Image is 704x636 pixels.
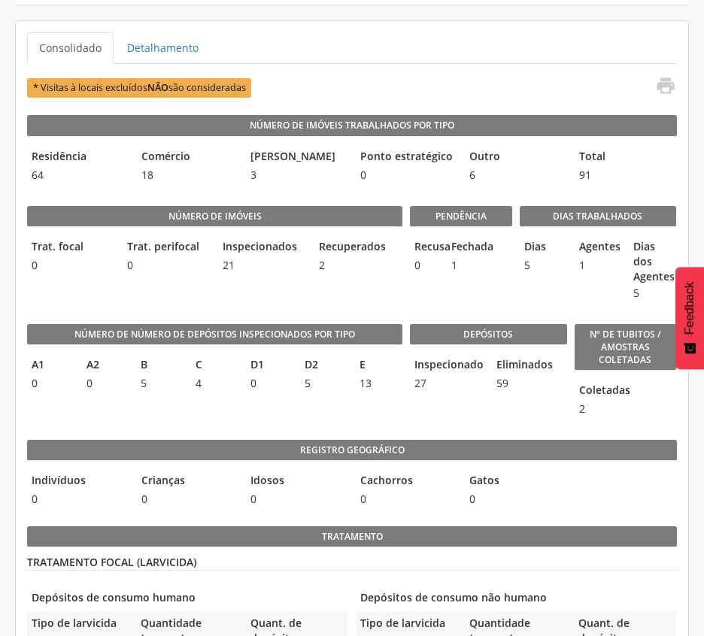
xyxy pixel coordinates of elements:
[27,78,251,97] span: * Visitas à locais excluídos são consideradas
[27,168,129,183] span: 64
[246,473,348,490] legend: Idosos
[465,149,567,166] legend: Outro
[115,32,211,64] a: Detalhamento
[356,492,458,507] span: 0
[27,526,677,547] legend: Tratamento
[27,239,115,256] legend: Trat. focal
[191,376,238,391] span: 4
[492,357,566,374] legend: Eliminados
[300,357,347,374] legend: D2
[629,286,676,301] span: 5
[355,357,402,374] legend: E
[27,324,402,345] legend: Número de Número de Depósitos Inspecionados por Tipo
[410,357,484,374] legend: Inspecionado
[356,616,457,633] legend: Tipo de larvicida
[410,206,512,227] legend: Pendência
[27,440,677,461] legend: Registro geográfico
[137,168,239,183] span: 18
[246,149,348,166] legend: [PERSON_NAME]
[356,590,677,607] legend: Depósitos de consumo não humano
[655,75,676,96] i: 
[123,239,211,256] legend: Trat. perifocal
[410,258,438,273] span: 0
[520,239,567,256] legend: Dias
[356,168,458,183] span: 0
[27,32,114,64] a: Consolidado
[82,357,129,374] legend: A2
[27,492,129,507] span: 0
[646,75,676,100] a: 
[27,357,74,374] legend: A1
[246,492,348,507] span: 0
[683,282,696,335] span: Feedback
[314,239,402,256] legend: Recuperados
[356,473,458,490] legend: Cachorros
[246,357,293,374] legend: D1
[27,590,348,607] legend: Depósitos de consumo humano
[27,616,129,633] legend: Tipo de larvicida
[137,149,239,166] legend: Comércio
[136,376,184,391] span: 5
[356,149,458,166] legend: Ponto estratégico
[447,258,475,273] span: 1
[123,258,211,273] span: 0
[136,357,184,374] legend: B
[575,401,584,416] span: 2
[447,239,475,256] legend: Fechada
[246,376,293,391] span: 0
[410,324,566,345] legend: Depósitos
[492,376,566,391] span: 59
[300,376,347,391] span: 5
[520,258,567,273] span: 5
[27,376,74,391] span: 0
[82,376,129,391] span: 0
[575,168,677,183] span: 91
[575,239,622,256] legend: Agentes
[147,81,168,94] b: NÃO
[27,555,677,571] legend: TRATAMENTO FOCAL (LARVICIDA)
[27,206,402,227] legend: Número de imóveis
[675,267,704,369] button: Feedback - Mostrar pesquisa
[27,473,129,490] legend: Indivíduos
[27,115,677,136] legend: Número de Imóveis Trabalhados por Tipo
[355,376,402,391] span: 13
[575,258,622,273] span: 1
[191,357,238,374] legend: C
[410,376,484,391] span: 27
[410,239,438,256] legend: Recusa
[575,383,584,400] legend: Coletadas
[520,206,676,227] legend: Dias Trabalhados
[218,258,306,273] span: 21
[465,492,567,507] span: 0
[314,258,402,273] span: 2
[27,258,115,273] span: 0
[137,473,239,490] legend: Crianças
[575,324,677,371] legend: Nº de Tubitos / Amostras coletadas
[575,149,677,166] legend: Total
[465,168,567,183] span: 6
[218,239,306,256] legend: Inspecionados
[246,168,348,183] span: 3
[629,239,676,284] legend: Dias dos Agentes
[137,492,239,507] span: 0
[27,149,129,166] legend: Residência
[465,473,567,490] legend: Gatos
